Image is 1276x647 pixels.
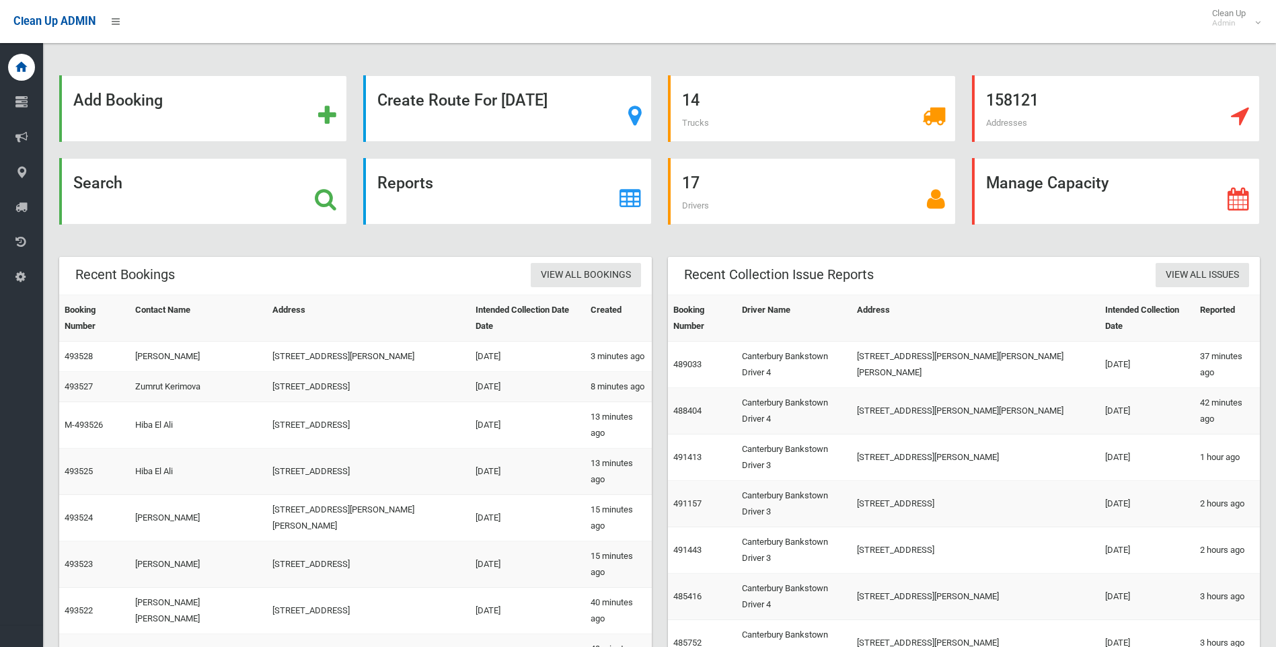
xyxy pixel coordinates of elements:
a: 493522 [65,605,93,615]
td: [DATE] [470,588,585,634]
td: 40 minutes ago [585,588,651,634]
td: 3 minutes ago [585,342,651,372]
span: Drivers [682,200,709,211]
td: Hiba El Ali [130,449,267,495]
td: [STREET_ADDRESS][PERSON_NAME][PERSON_NAME] [267,495,470,541]
td: 2 hours ago [1195,481,1260,527]
td: [DATE] [1100,527,1195,574]
td: 1 hour ago [1195,434,1260,481]
td: Zumrut Kerimova [130,372,267,402]
a: Create Route For [DATE] [363,75,651,142]
a: 489033 [673,359,702,369]
td: [DATE] [470,342,585,372]
td: [PERSON_NAME] [PERSON_NAME] [130,588,267,634]
header: Recent Collection Issue Reports [668,262,890,288]
td: 13 minutes ago [585,449,651,495]
td: [STREET_ADDRESS] [267,372,470,402]
td: Canterbury Bankstown Driver 4 [737,574,852,620]
strong: Search [73,174,122,192]
td: Hiba El Ali [130,402,267,449]
a: 493525 [65,466,93,476]
span: Addresses [986,118,1027,128]
a: 491413 [673,452,702,462]
td: [STREET_ADDRESS] [267,449,470,495]
th: Intended Collection Date Date [470,295,585,342]
td: [PERSON_NAME] [130,342,267,372]
a: 493523 [65,559,93,569]
a: 491443 [673,545,702,555]
td: 13 minutes ago [585,402,651,449]
td: [STREET_ADDRESS] [267,402,470,449]
th: Booking Number [668,295,737,342]
a: Search [59,158,347,225]
small: Admin [1212,18,1246,28]
a: 158121 Addresses [972,75,1260,142]
td: [DATE] [470,449,585,495]
strong: Create Route For [DATE] [377,91,548,110]
td: [STREET_ADDRESS][PERSON_NAME] [852,574,1100,620]
th: Contact Name [130,295,267,342]
td: [DATE] [1100,388,1195,434]
th: Booking Number [59,295,130,342]
td: Canterbury Bankstown Driver 3 [737,527,852,574]
a: 17 Drivers [668,158,956,225]
a: View All Issues [1156,263,1249,288]
td: [STREET_ADDRESS][PERSON_NAME][PERSON_NAME] [852,388,1100,434]
td: 42 minutes ago [1195,388,1260,434]
th: Address [267,295,470,342]
td: [STREET_ADDRESS] [852,527,1100,574]
a: Add Booking [59,75,347,142]
td: [DATE] [470,495,585,541]
strong: 17 [682,174,700,192]
th: Reported [1195,295,1260,342]
td: [DATE] [1100,574,1195,620]
td: 15 minutes ago [585,541,651,588]
td: Canterbury Bankstown Driver 4 [737,342,852,388]
th: Intended Collection Date [1100,295,1195,342]
td: [STREET_ADDRESS] [267,588,470,634]
strong: Add Booking [73,91,163,110]
td: Canterbury Bankstown Driver 3 [737,434,852,481]
td: 3 hours ago [1195,574,1260,620]
strong: Reports [377,174,433,192]
td: [STREET_ADDRESS] [267,541,470,588]
strong: 14 [682,91,700,110]
span: Clean Up ADMIN [13,15,96,28]
th: Created [585,295,651,342]
td: 8 minutes ago [585,372,651,402]
a: 493524 [65,512,93,523]
a: 491157 [673,498,702,508]
td: [DATE] [470,372,585,402]
td: [STREET_ADDRESS][PERSON_NAME] [852,434,1100,481]
td: Canterbury Bankstown Driver 3 [737,481,852,527]
td: 37 minutes ago [1195,342,1260,388]
span: Trucks [682,118,709,128]
strong: Manage Capacity [986,174,1109,192]
a: Manage Capacity [972,158,1260,225]
td: [STREET_ADDRESS][PERSON_NAME] [267,342,470,372]
td: [STREET_ADDRESS][PERSON_NAME][PERSON_NAME][PERSON_NAME] [852,342,1100,388]
td: [DATE] [1100,342,1195,388]
td: 15 minutes ago [585,495,651,541]
th: Address [852,295,1100,342]
strong: 158121 [986,91,1039,110]
td: Canterbury Bankstown Driver 4 [737,388,852,434]
a: View All Bookings [531,263,641,288]
a: Reports [363,158,651,225]
td: [PERSON_NAME] [130,541,267,588]
td: [STREET_ADDRESS] [852,481,1100,527]
a: 493528 [65,351,93,361]
td: [DATE] [470,402,585,449]
header: Recent Bookings [59,262,191,288]
a: 488404 [673,406,702,416]
span: Clean Up [1205,8,1259,28]
a: M-493526 [65,420,103,430]
th: Driver Name [737,295,852,342]
td: [DATE] [470,541,585,588]
a: 14 Trucks [668,75,956,142]
td: [DATE] [1100,434,1195,481]
a: 493527 [65,381,93,391]
td: [PERSON_NAME] [130,495,267,541]
td: 2 hours ago [1195,527,1260,574]
a: 485416 [673,591,702,601]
